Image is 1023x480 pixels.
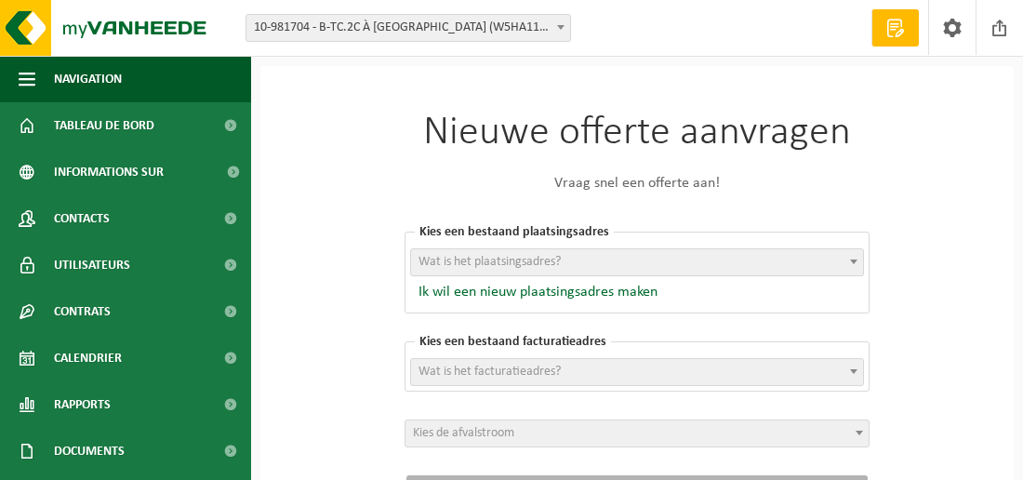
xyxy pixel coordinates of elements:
span: Contacts [54,195,110,242]
span: Kies een bestaand plaatsingsadres [415,225,614,239]
p: Vraag snel een offerte aan! [405,172,870,194]
span: Utilisateurs [54,242,130,288]
span: Rapports [54,381,111,428]
span: 10-981704 - B-TC.2C AT CHARLEROI (W5HA116) - MARCINELLE [246,14,571,42]
span: Documents [54,428,125,474]
span: Tableau de bord [54,102,154,149]
span: Contrats [54,288,111,335]
h1: Nieuwe offerte aanvragen [405,113,870,153]
span: Wat is het plaatsingsadres? [418,255,561,269]
span: Kies de afvalstroom [413,426,514,440]
span: Navigation [54,56,122,102]
span: Calendrier [54,335,122,381]
span: 10-981704 - B-TC.2C AT CHARLEROI (W5HA116) - MARCINELLE [246,15,570,41]
span: Informations sur l’entreprise [54,149,215,195]
button: Ik wil een nieuw plaatsingsadres maken [410,283,658,301]
span: Wat is het facturatieadres? [418,365,561,379]
span: Kies een bestaand facturatieadres [415,335,611,349]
